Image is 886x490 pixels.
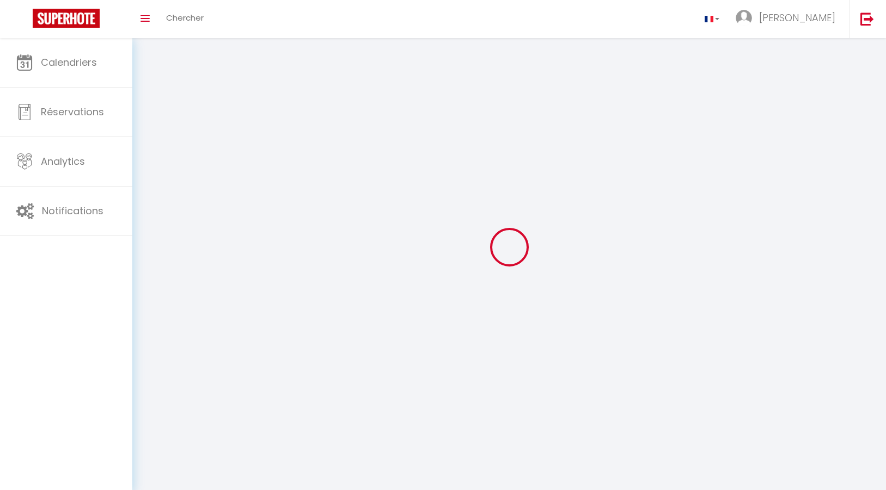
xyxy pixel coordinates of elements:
img: ... [736,10,752,26]
button: Ouvrir le widget de chat LiveChat [9,4,41,37]
span: Réservations [41,105,104,119]
span: Calendriers [41,55,97,69]
img: Super Booking [33,9,100,28]
img: logout [860,12,874,26]
span: Analytics [41,154,85,168]
span: Chercher [166,12,204,23]
span: [PERSON_NAME] [759,11,835,24]
span: Notifications [42,204,103,218]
